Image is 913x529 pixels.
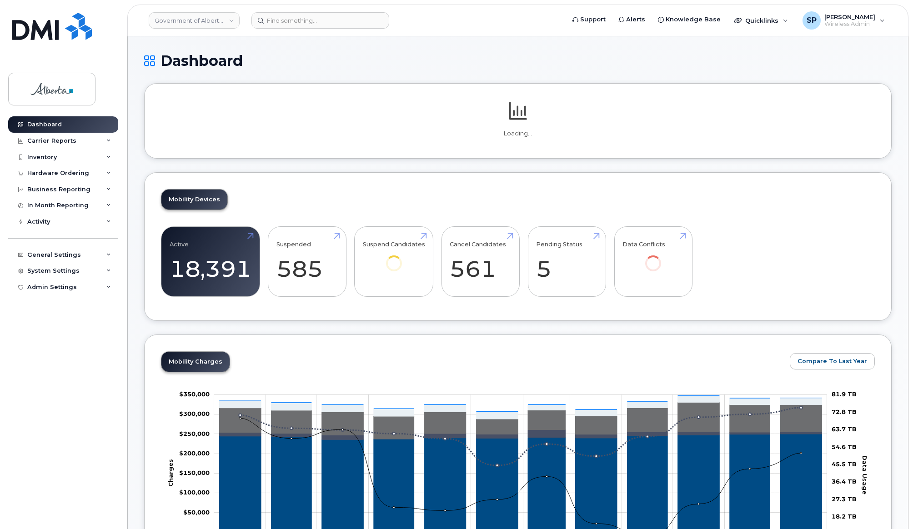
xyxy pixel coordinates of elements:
a: Suspend Candidates [363,232,425,284]
tspan: 18.2 TB [832,513,857,520]
g: Features [219,396,822,419]
span: Compare To Last Year [798,357,867,365]
tspan: $250,000 [179,430,210,437]
tspan: 63.7 TB [832,425,857,433]
g: $0 [179,430,210,437]
a: Active 18,391 [170,232,251,292]
a: Mobility Devices [161,190,227,210]
tspan: Data Usage [861,455,868,494]
g: $0 [179,489,210,496]
a: Pending Status 5 [536,232,597,292]
a: Data Conflicts [622,232,684,284]
h1: Dashboard [144,53,892,69]
tspan: $50,000 [183,509,210,516]
tspan: $150,000 [179,469,210,477]
p: Loading... [161,130,875,138]
g: $0 [183,509,210,516]
g: Roaming [219,430,822,440]
a: Suspended 585 [276,232,338,292]
g: Data [219,403,822,439]
g: $0 [179,469,210,477]
tspan: $100,000 [179,489,210,496]
tspan: Charges [166,459,174,487]
g: $0 [179,391,210,398]
tspan: 45.5 TB [832,460,857,468]
a: Cancel Candidates 561 [450,232,511,292]
tspan: 54.6 TB [832,443,857,450]
tspan: 27.3 TB [832,495,857,503]
tspan: 81.9 TB [832,391,857,398]
tspan: 36.4 TB [832,478,857,485]
tspan: $350,000 [179,391,210,398]
tspan: 72.8 TB [832,408,857,415]
g: $0 [179,449,210,457]
tspan: $200,000 [179,449,210,457]
a: Mobility Charges [161,352,230,372]
g: $0 [179,410,210,418]
tspan: $300,000 [179,410,210,418]
button: Compare To Last Year [790,353,875,369]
